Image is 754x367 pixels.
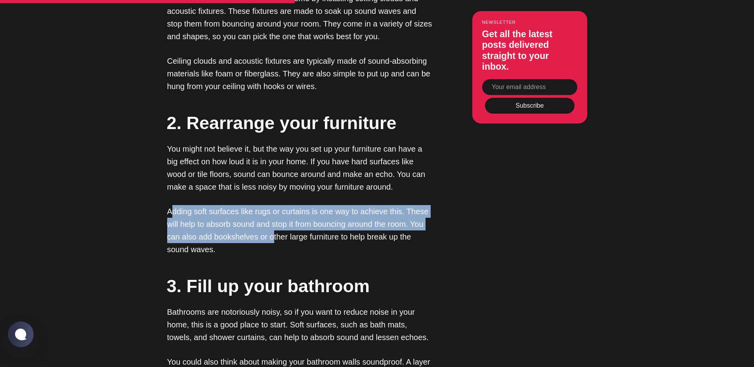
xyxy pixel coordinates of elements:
[482,20,577,25] small: Newsletter
[167,55,433,93] p: Ceiling clouds and acoustic fixtures are typically made of sound-absorbing materials like foam or...
[167,274,432,299] h2: 3. Fill up your bathroom
[485,98,575,114] button: Subscribe
[167,110,432,135] h2: 2. Rearrange your furniture
[482,79,577,95] input: Your email address
[167,143,433,193] p: You might not believe it, but the way you set up your furniture can have a big effect on how loud...
[482,29,577,72] h3: Get all the latest posts delivered straight to your inbox.
[167,205,433,256] p: Adding soft surfaces like rugs or curtains is one way to achieve this. These will help to absorb ...
[167,306,433,344] p: Bathrooms are notoriously noisy, so if you want to reduce noise in your home, this is a good plac...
